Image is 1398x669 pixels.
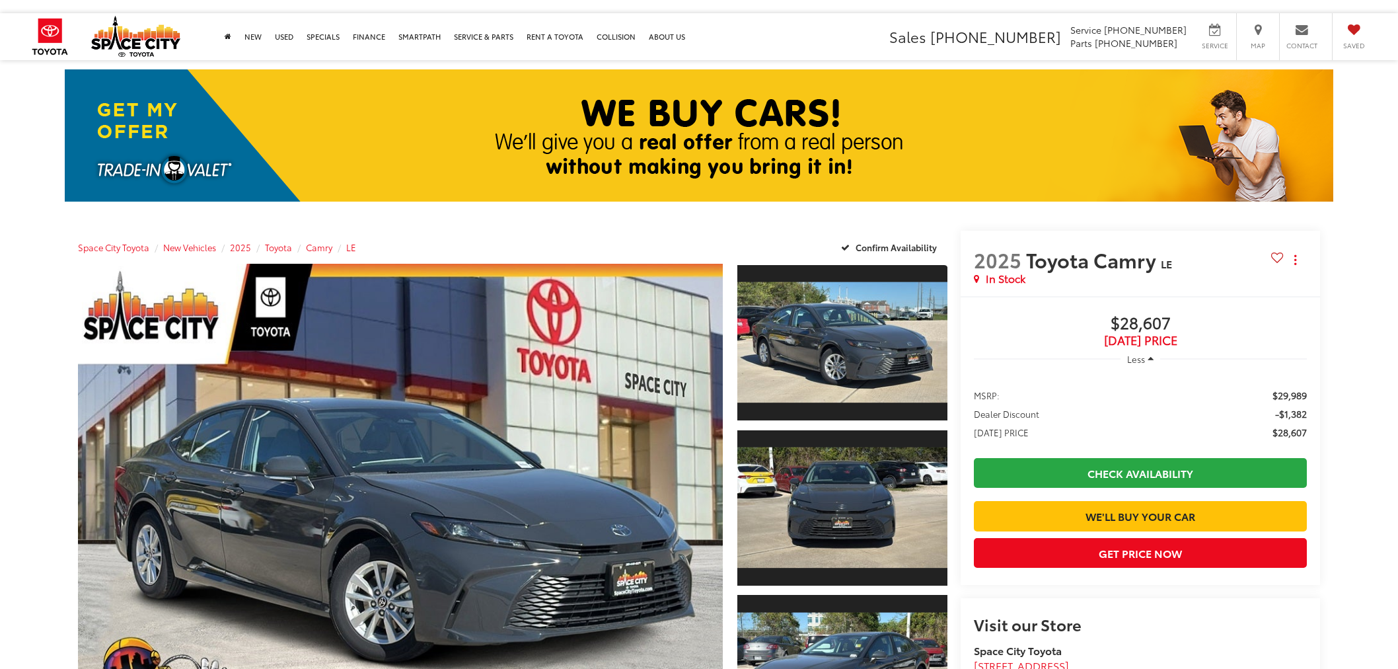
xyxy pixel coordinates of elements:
a: Used [268,13,300,60]
span: $29,989 [1272,389,1307,402]
span: Service [1200,41,1230,50]
a: Service [1196,13,1236,60]
button: Actions [1284,248,1307,271]
span: 2025 [974,245,1021,274]
a: Expand Photo 2 [737,429,947,587]
a: Camry [306,241,332,253]
a: Rent a Toyota [520,13,590,60]
span: [PHONE_NUMBER] [930,26,1061,47]
span: $28,607 [974,314,1307,334]
img: 2025 Toyota Camry LE [735,282,949,403]
span: Contact [1286,41,1317,50]
span: Parts [1070,36,1092,50]
span: LE [1161,256,1172,271]
span: MSRP: [974,389,1000,402]
span: Dealer Discount [974,407,1039,420]
a: New [238,13,268,60]
strong: Space City Toyota [974,643,1062,658]
button: Confirm Availability [834,235,948,258]
a: Home [218,13,238,60]
span: Toyota Camry [1026,245,1161,274]
span: Sales [889,26,926,47]
span: Map [1243,41,1272,50]
a: Collision [590,13,642,60]
span: Saved [1339,41,1368,50]
span: [PHONE_NUMBER] [1095,36,1177,50]
a: Map [1239,13,1279,60]
a: Toyota [265,241,292,253]
span: [PHONE_NUMBER] [1104,23,1187,36]
img: Toyota [23,13,77,60]
span: [DATE] Price [974,334,1307,347]
a: Expand Photo 1 [737,264,947,422]
span: [DATE] PRICE [974,426,1029,439]
a: SmartPath [392,13,447,60]
button: Less [1121,347,1160,371]
a: New Vehicles [163,241,216,253]
a: Contact [1282,13,1324,60]
span: $28,607 [1272,426,1307,439]
img: Space City Toyota [91,16,180,57]
button: Get Price Now [974,538,1307,568]
span: Confirm Availability [856,241,937,253]
span: Service [1070,23,1101,36]
a: Specials [300,13,346,60]
span: In Stock [986,271,1025,286]
img: 2025 Toyota Camry LE [735,448,949,569]
a: My Saved Vehicles [1335,13,1375,60]
a: 2025 [230,241,251,253]
span: Less [1127,353,1145,365]
span: -$1,382 [1275,407,1307,420]
a: Finance [346,13,392,60]
h2: Visit our Store [974,615,1307,633]
span: dropdown dots [1294,255,1296,265]
a: Space City Toyota [78,241,149,253]
img: What's Your Car Worth? | Space City Toyota in Humble TX [65,69,1333,202]
a: We'll Buy Your Car [974,501,1307,531]
a: Check Availability [974,458,1307,488]
a: Service & Parts [447,13,520,60]
a: About Us [642,13,692,60]
a: LE [346,241,356,253]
